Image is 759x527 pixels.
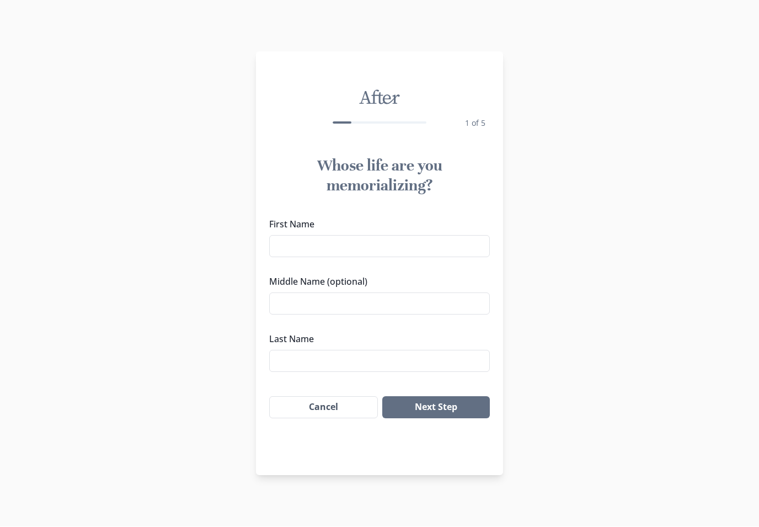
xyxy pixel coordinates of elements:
[382,397,490,419] button: Next Step
[269,333,483,346] label: Last Name
[269,275,483,289] label: Middle Name (optional)
[269,218,483,231] label: First Name
[269,156,490,196] h1: Whose life are you memorializing?
[269,397,378,419] button: Cancel
[465,118,485,129] span: 1 of 5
